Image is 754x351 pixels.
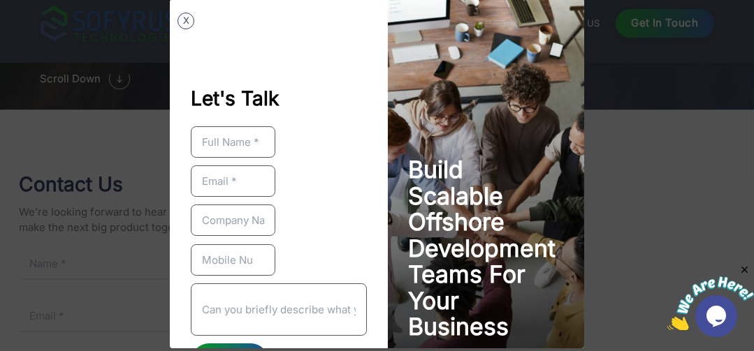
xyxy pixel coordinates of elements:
h2: Let's Talk [191,71,367,116]
input: Mobile Number * [191,244,275,276]
button: X [177,13,194,29]
iframe: chat widget [667,264,754,330]
input: Full Name * [191,126,275,158]
h3: Build Scalable Offshore Development Teams For Your Business [409,156,564,340]
input: Can you briefly describe what you need ? [191,283,367,336]
input: Company Name * [191,204,275,236]
input: Email * [191,165,275,197]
